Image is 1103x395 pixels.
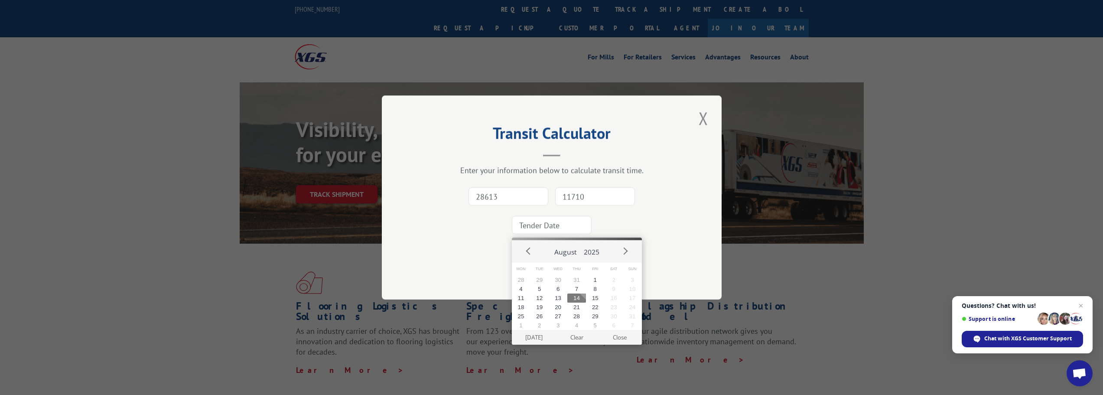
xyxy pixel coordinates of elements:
button: Prev [522,244,535,257]
button: 19 [530,303,549,312]
button: 7 [567,284,586,294]
input: Tender Date [512,216,592,234]
span: Wed [549,263,567,275]
button: 1 [586,275,605,284]
span: Support is online [962,316,1035,322]
span: Mon [512,263,530,275]
button: 28 [567,312,586,321]
span: Questions? Chat with us! [962,302,1083,309]
button: Close modal [696,106,711,130]
button: August [551,240,580,260]
button: 15 [586,294,605,303]
button: 23 [605,303,623,312]
button: 28 [512,275,530,284]
button: 26 [530,312,549,321]
input: Dest. Zip [555,187,635,206]
input: Origin Zip [469,187,548,206]
button: 3 [549,321,567,330]
button: 30 [605,312,623,321]
span: Fri [586,263,605,275]
button: 25 [512,312,530,321]
span: Chat with XGS Customer Support [962,331,1083,347]
button: 8 [586,284,605,294]
span: Sat [605,263,623,275]
span: Chat with XGS Customer Support [984,335,1072,343]
button: 12 [530,294,549,303]
button: 2 [530,321,549,330]
button: 21 [567,303,586,312]
span: Tue [530,263,549,275]
button: 13 [549,294,567,303]
button: 22 [586,303,605,312]
button: Next [618,244,631,257]
button: 20 [549,303,567,312]
button: [DATE] [512,330,555,345]
button: 2 [605,275,623,284]
span: Thu [567,263,586,275]
span: Sun [623,263,642,275]
button: 9 [605,284,623,294]
button: 30 [549,275,567,284]
button: 3 [623,275,642,284]
button: 16 [605,294,623,303]
button: 5 [586,321,605,330]
button: 29 [586,312,605,321]
button: Close [598,330,641,345]
button: 5 [530,284,549,294]
div: Enter your information below to calculate transit time. [425,165,678,175]
button: 27 [549,312,567,321]
button: 24 [623,303,642,312]
button: 31 [623,312,642,321]
h2: Transit Calculator [425,127,678,144]
button: 2025 [580,240,603,260]
button: 18 [512,303,530,312]
button: 11 [512,294,530,303]
button: 4 [512,284,530,294]
button: 7 [623,321,642,330]
button: 17 [623,294,642,303]
button: 6 [605,321,623,330]
button: 4 [567,321,586,330]
button: 31 [567,275,586,284]
button: 29 [530,275,549,284]
button: 6 [549,284,567,294]
button: 10 [623,284,642,294]
button: 1 [512,321,530,330]
a: Open chat [1067,360,1093,386]
button: 14 [567,294,586,303]
button: Clear [555,330,598,345]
